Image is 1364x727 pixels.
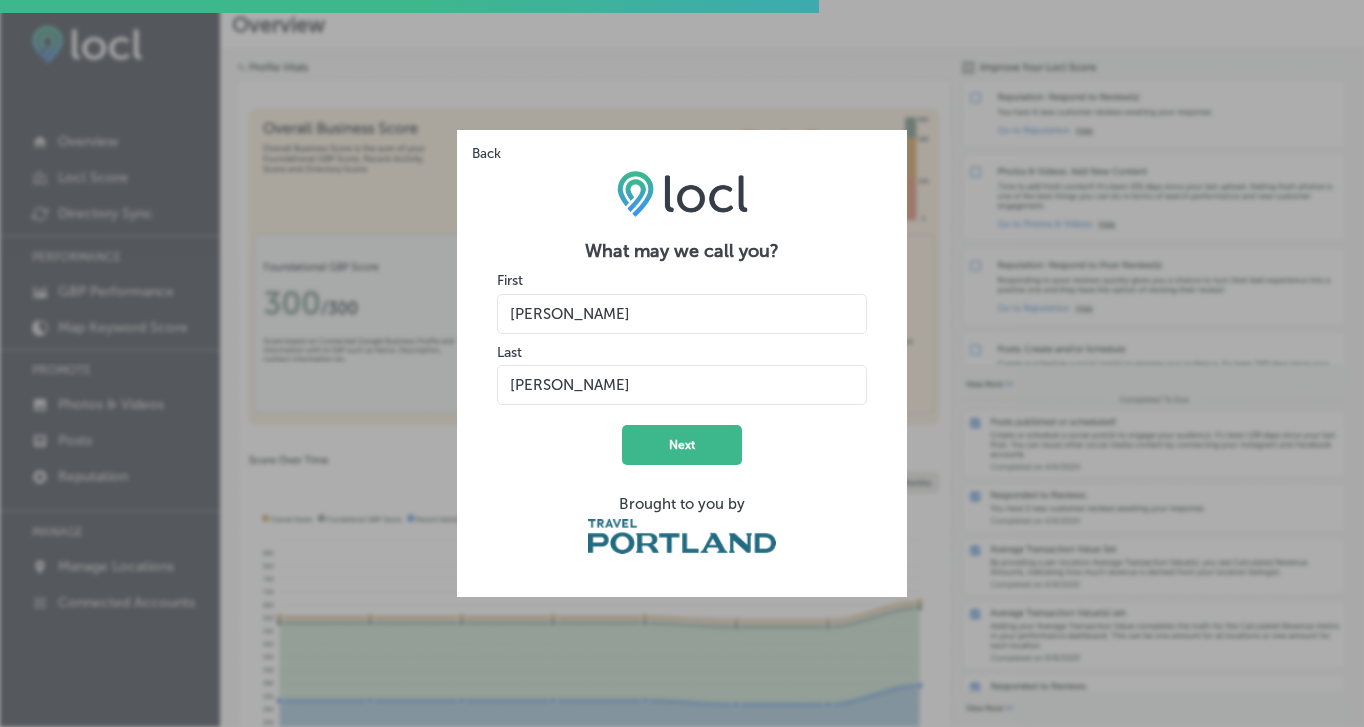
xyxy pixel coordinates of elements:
label: First [497,272,523,289]
img: LOCL logo [617,170,748,216]
img: Travel Portland [588,519,776,554]
button: Back [457,130,507,162]
button: Next [622,425,742,465]
div: Brought to you by [497,495,867,513]
h2: What may we call you? [497,240,867,262]
label: Last [497,344,522,361]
